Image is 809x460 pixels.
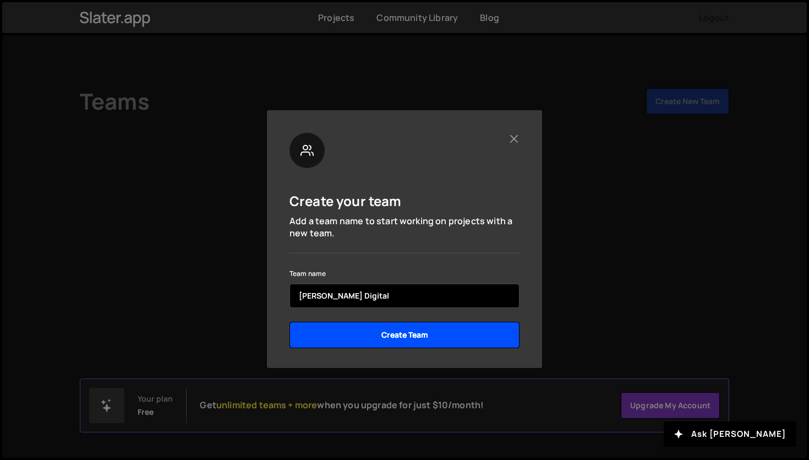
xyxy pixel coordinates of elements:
[289,284,520,308] input: name
[664,421,796,447] button: Ask [PERSON_NAME]
[508,133,520,144] button: Close
[289,322,520,348] input: Create Team
[289,192,402,209] h5: Create your team
[289,268,326,279] label: Team name
[289,215,520,240] p: Add a team name to start working on projects with a new team.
